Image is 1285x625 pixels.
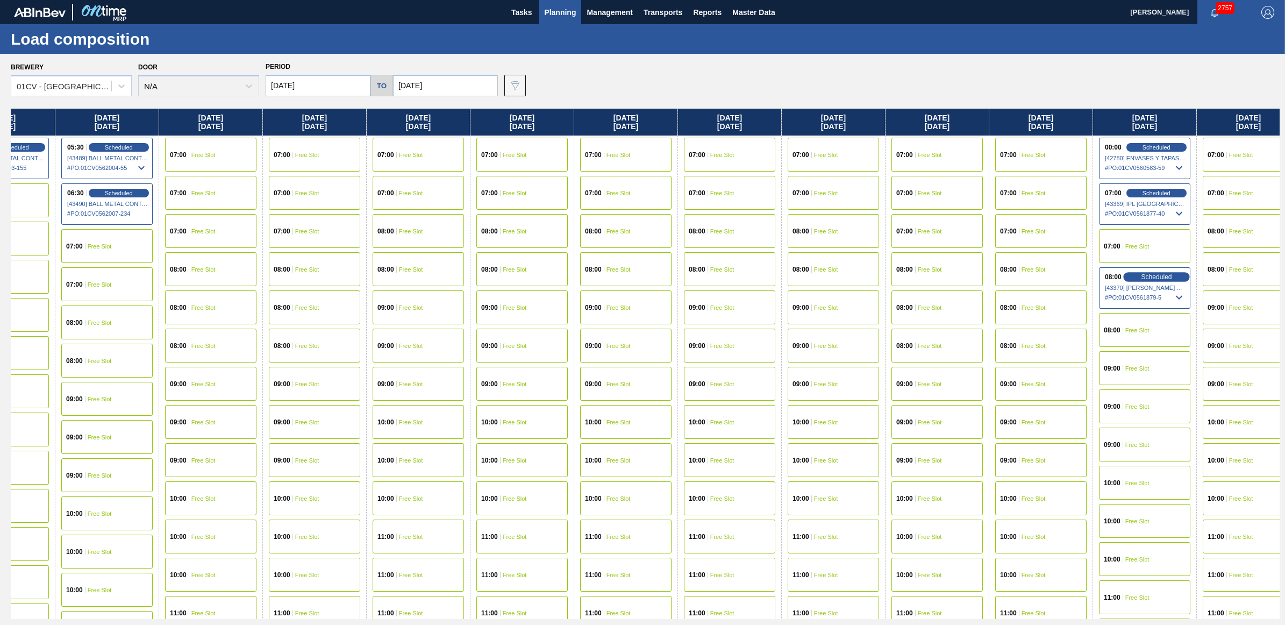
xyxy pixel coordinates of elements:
span: # PO : 01CV0561877-40 [1105,207,1186,220]
span: Free Slot [295,190,319,196]
span: # PO : 01CV0561879-5 [1105,291,1186,304]
span: 09:00 [585,304,602,311]
span: 10:00 [793,457,809,464]
span: 10:00 [66,510,83,517]
span: Free Slot [710,457,734,464]
span: [43490] BALL METAL CONTAINER GROUP - 0008221649 [67,201,148,207]
span: 09:00 [66,472,83,479]
span: [43370] Brooks and Whittle - Saint Louis - 0008221115 [1105,285,1186,291]
span: Free Slot [191,534,216,540]
span: Free Slot [1125,518,1150,524]
span: Free Slot [1125,243,1150,250]
span: 08:00 [274,304,290,311]
span: Free Slot [88,358,112,364]
span: Free Slot [710,381,734,387]
span: 07:00 [896,228,913,235]
span: 09:00 [1208,304,1224,311]
span: Free Slot [1022,381,1046,387]
span: Free Slot [606,457,631,464]
span: Free Slot [191,228,216,235]
div: [DATE] [DATE] [55,109,159,136]
span: Free Slot [399,457,423,464]
span: 08:00 [585,266,602,273]
span: 10:00 [377,419,394,425]
span: Free Slot [295,304,319,311]
span: 09:00 [170,381,187,387]
span: 10:00 [1000,534,1017,540]
span: 08:00 [896,266,913,273]
span: 11:00 [481,534,498,540]
span: Free Slot [295,457,319,464]
span: Scheduled [1,144,29,151]
span: Transports [644,6,682,19]
span: 09:00 [481,304,498,311]
span: Free Slot [399,304,423,311]
span: # PO : 01CV0562007-234 [67,207,148,220]
span: Free Slot [918,266,942,273]
span: Free Slot [710,304,734,311]
span: Tasks [510,6,533,19]
span: 09:00 [689,304,705,311]
span: 10:00 [896,534,913,540]
span: Free Slot [606,343,631,349]
span: 08:00 [1000,266,1017,273]
div: [DATE] [DATE] [886,109,989,136]
span: 06:30 [67,190,84,196]
span: Free Slot [295,381,319,387]
span: Free Slot [503,495,527,502]
span: Free Slot [191,457,216,464]
span: 08:00 [585,228,602,235]
span: Free Slot [1022,419,1046,425]
span: 07:00 [793,152,809,158]
span: Free Slot [1229,228,1253,235]
span: 09:00 [170,419,187,425]
span: 08:00 [689,266,705,273]
span: Free Slot [1229,304,1253,311]
span: 10:00 [481,457,498,464]
span: Free Slot [606,228,631,235]
span: Free Slot [1229,152,1253,158]
span: 07:00 [1000,228,1017,235]
span: Free Slot [1022,495,1046,502]
span: Free Slot [1022,457,1046,464]
span: 10:00 [793,419,809,425]
span: Scheduled [1143,144,1170,151]
span: Free Slot [814,190,838,196]
span: 11:00 [585,534,602,540]
span: Free Slot [814,381,838,387]
span: 09:00 [1000,457,1017,464]
span: 07:00 [1105,190,1122,196]
span: 07:00 [170,228,187,235]
span: Free Slot [1125,365,1150,372]
span: Free Slot [503,152,527,158]
span: 10:00 [274,495,290,502]
span: Free Slot [1229,419,1253,425]
span: 07:00 [689,152,705,158]
span: 08:00 [896,304,913,311]
div: [DATE] [DATE] [782,109,885,136]
span: Free Slot [191,343,216,349]
span: 08:00 [1208,228,1224,235]
span: [42780] ENVASES Y TAPAS MODELO S A DE - 0008257397 [1105,155,1186,161]
span: 10:00 [377,495,394,502]
span: Free Slot [295,419,319,425]
span: 09:00 [896,419,913,425]
span: Free Slot [1125,327,1150,333]
span: 07:00 [896,190,913,196]
span: 07:00 [689,190,705,196]
span: Free Slot [295,152,319,158]
button: Notifications [1197,5,1232,20]
span: 07:00 [66,281,83,288]
span: 07:00 [274,152,290,158]
span: Free Slot [503,457,527,464]
span: 10:00 [689,419,705,425]
span: Free Slot [606,419,631,425]
span: 08:00 [274,266,290,273]
label: Door [138,63,158,71]
span: 07:00 [170,152,187,158]
span: 10:00 [274,534,290,540]
span: 09:00 [793,304,809,311]
span: 08:00 [170,266,187,273]
span: 10:00 [170,534,187,540]
span: Free Slot [918,381,942,387]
